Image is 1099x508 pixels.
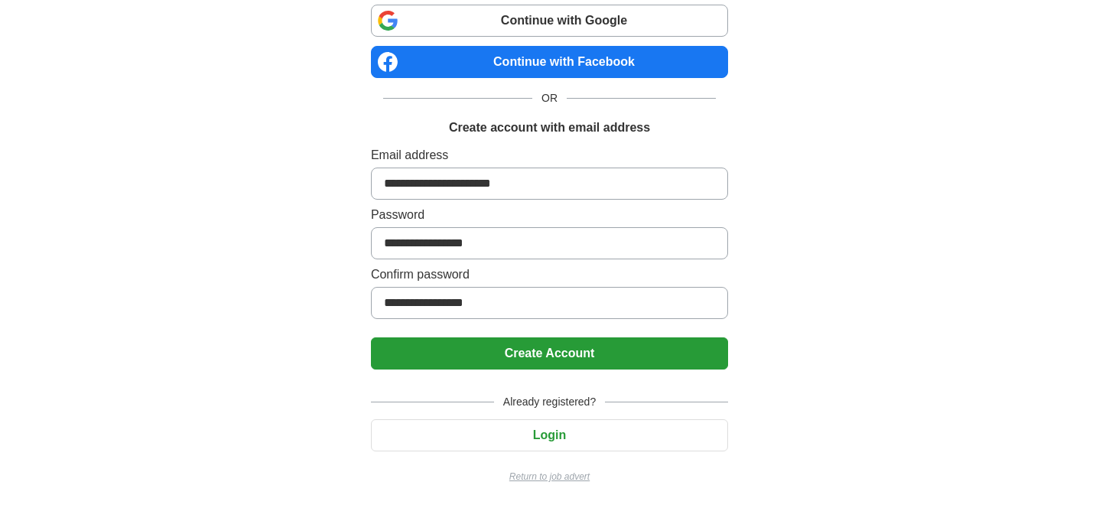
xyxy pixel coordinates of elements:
label: Password [371,206,728,224]
a: Return to job advert [371,470,728,484]
a: Continue with Google [371,5,728,37]
h1: Create account with email address [449,119,650,137]
button: Login [371,419,728,451]
a: Continue with Facebook [371,46,728,78]
label: Email address [371,146,728,164]
span: OR [532,90,567,106]
label: Confirm password [371,265,728,284]
button: Create Account [371,337,728,370]
a: Login [371,428,728,441]
span: Already registered? [494,394,605,410]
